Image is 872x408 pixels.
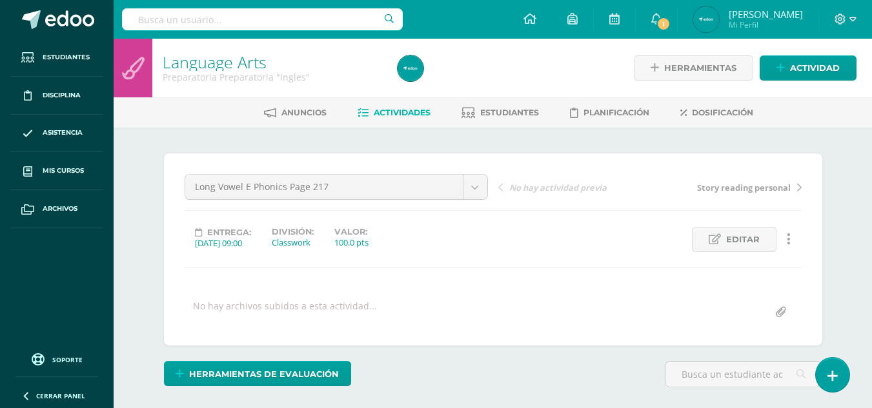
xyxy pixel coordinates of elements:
span: [PERSON_NAME] [729,8,803,21]
a: Asistencia [10,115,103,153]
span: Asistencia [43,128,83,138]
a: Herramientas [634,55,753,81]
span: Actividades [374,108,431,117]
span: Estudiantes [43,52,90,63]
img: 66b3b8e78e427e90279b20fafa396c05.png [693,6,719,32]
span: Herramientas de evaluación [189,362,339,386]
img: 66b3b8e78e427e90279b20fafa396c05.png [398,55,423,81]
a: Disciplina [10,77,103,115]
a: Long Vowel E Phonics Page 217 [185,175,487,199]
span: Story reading personal [697,182,791,193]
span: Actividad [790,56,840,80]
label: Valor: [334,227,369,237]
span: No hay actividad previa [509,182,607,193]
span: 1 [656,17,671,31]
span: Mis cursos [43,166,84,176]
a: Mis cursos [10,152,103,190]
span: Archivos [43,204,77,214]
span: Long Vowel E Phonics Page 217 [195,175,453,199]
span: Anuncios [281,108,327,117]
span: Herramientas [664,56,736,80]
input: Busca un estudiante aquí... [665,362,821,387]
div: Classwork [272,237,314,248]
span: Planificación [583,108,649,117]
div: Preparatoria Preparatoria 'Ingles' [163,71,382,83]
span: Mi Perfil [729,19,803,30]
h1: Language Arts [163,53,382,71]
a: Actividades [358,102,431,123]
a: Herramientas de evaluación [164,361,351,386]
input: Busca un usuario... [122,8,403,30]
span: Editar [726,228,760,251]
a: Soporte [15,350,98,367]
span: Dosificación [692,108,753,117]
span: Estudiantes [480,108,539,117]
span: Cerrar panel [36,391,85,400]
a: Actividad [760,55,857,81]
a: Archivos [10,190,103,228]
div: No hay archivos subidos a esta actividad... [193,300,377,325]
a: Anuncios [264,102,327,123]
a: Estudiantes [461,102,539,123]
span: Entrega: [207,228,251,237]
a: Story reading personal [650,180,802,193]
a: Language Arts [163,51,267,73]
label: División: [272,227,314,237]
a: Estudiantes [10,39,103,77]
div: 100.0 pts [334,237,369,248]
a: Dosificación [680,102,753,123]
a: Planificación [570,102,649,123]
span: Soporte [52,355,83,364]
span: Disciplina [43,90,81,101]
div: [DATE] 09:00 [195,237,251,249]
